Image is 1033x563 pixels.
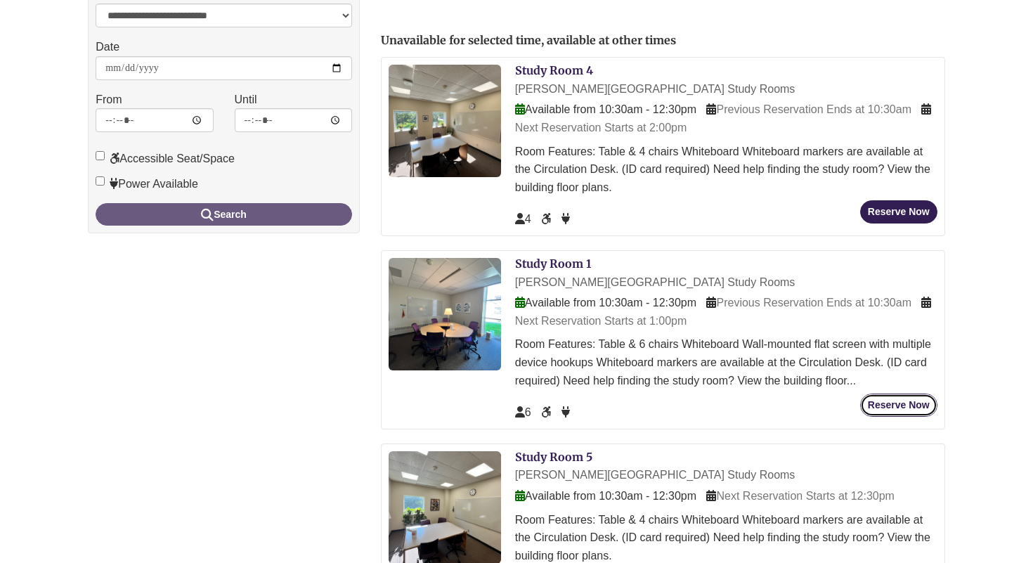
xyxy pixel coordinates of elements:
label: Until [235,91,257,109]
a: Study Room 5 [515,450,592,464]
span: Next Reservation Starts at 12:30pm [706,490,894,502]
div: [PERSON_NAME][GEOGRAPHIC_DATA] Study Rooms [515,466,937,484]
label: From [96,91,122,109]
input: Power Available [96,176,105,186]
span: Available from 10:30am - 12:30pm [515,103,696,115]
span: Power Available [561,406,570,418]
img: Study Room 4 [389,65,501,177]
div: [PERSON_NAME][GEOGRAPHIC_DATA] Study Rooms [515,273,937,292]
label: Date [96,38,119,56]
span: Power Available [561,213,570,225]
span: Available from 10:30am - 12:30pm [515,490,696,502]
span: Accessible Seat/Space [541,213,554,225]
a: Study Room 4 [515,63,593,77]
span: Next Reservation Starts at 1:00pm [515,297,932,327]
span: Previous Reservation Ends at 10:30am [706,103,911,115]
div: Room Features: Table & 4 chairs Whiteboard Whiteboard markers are available at the Circulation De... [515,143,937,197]
button: Reserve Now [860,200,937,224]
img: Study Room 1 [389,258,501,370]
label: Power Available [96,175,198,193]
span: The capacity of this space [515,406,531,418]
input: Accessible Seat/Space [96,151,105,160]
button: Search [96,203,352,226]
h2: Unavailable for selected time, available at other times [381,34,945,47]
label: Accessible Seat/Space [96,150,235,168]
a: Study Room 1 [515,257,591,271]
span: Previous Reservation Ends at 10:30am [706,297,911,309]
div: [PERSON_NAME][GEOGRAPHIC_DATA] Study Rooms [515,80,937,98]
span: The capacity of this space [515,213,531,225]
button: Reserve Now [860,394,937,417]
span: Accessible Seat/Space [541,406,554,418]
span: Available from 10:30am - 12:30pm [515,297,696,309]
div: Room Features: Table & 6 chairs Whiteboard Wall-mounted flat screen with multiple device hookups ... [515,335,937,389]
